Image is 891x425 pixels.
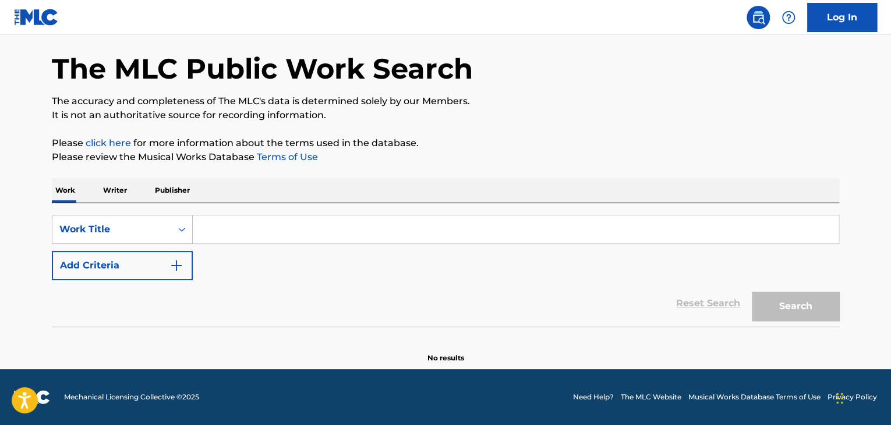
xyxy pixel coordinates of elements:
[100,178,130,203] p: Writer
[747,6,770,29] a: Public Search
[52,136,839,150] p: Please for more information about the terms used in the database.
[688,392,821,402] a: Musical Works Database Terms of Use
[573,392,614,402] a: Need Help?
[64,392,199,402] span: Mechanical Licensing Collective © 2025
[169,258,183,272] img: 9d2ae6d4665cec9f34b9.svg
[751,10,765,24] img: search
[427,339,464,363] p: No results
[52,215,839,327] form: Search Form
[52,94,839,108] p: The accuracy and completeness of The MLC's data is determined solely by our Members.
[836,381,843,416] div: Drag
[621,392,681,402] a: The MLC Website
[52,51,473,86] h1: The MLC Public Work Search
[14,390,50,404] img: logo
[807,3,877,32] a: Log In
[14,9,59,26] img: MLC Logo
[52,178,79,203] p: Work
[86,137,131,148] a: click here
[52,150,839,164] p: Please review the Musical Works Database
[59,222,164,236] div: Work Title
[52,251,193,280] button: Add Criteria
[52,108,839,122] p: It is not an authoritative source for recording information.
[777,6,800,29] div: Help
[151,178,193,203] p: Publisher
[254,151,318,162] a: Terms of Use
[782,10,795,24] img: help
[833,369,891,425] iframe: Chat Widget
[828,392,877,402] a: Privacy Policy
